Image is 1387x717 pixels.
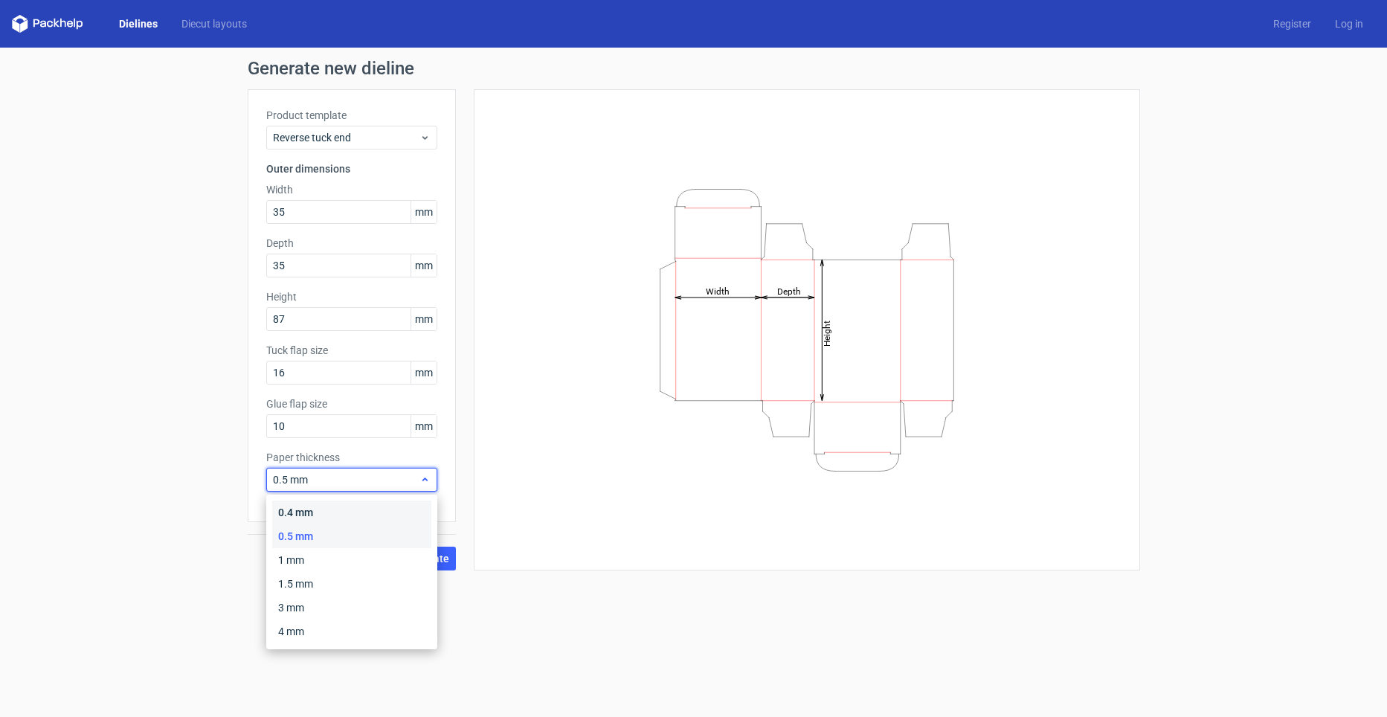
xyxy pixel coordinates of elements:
[272,596,431,620] div: 3 mm
[266,182,437,197] label: Width
[248,60,1140,77] h1: Generate new dieline
[273,130,419,145] span: Reverse tuck end
[411,201,437,223] span: mm
[272,501,431,524] div: 0.4 mm
[273,472,419,487] span: 0.5 mm
[411,361,437,384] span: mm
[272,620,431,643] div: 4 mm
[705,286,729,296] tspan: Width
[266,161,437,176] h3: Outer dimensions
[107,16,170,31] a: Dielines
[411,308,437,330] span: mm
[266,108,437,123] label: Product template
[821,320,831,346] tspan: Height
[266,236,437,251] label: Depth
[411,254,437,277] span: mm
[266,343,437,358] label: Tuck flap size
[272,572,431,596] div: 1.5 mm
[272,548,431,572] div: 1 mm
[266,396,437,411] label: Glue flap size
[266,450,437,465] label: Paper thickness
[411,415,437,437] span: mm
[776,286,800,296] tspan: Depth
[170,16,259,31] a: Diecut layouts
[1261,16,1323,31] a: Register
[1323,16,1375,31] a: Log in
[272,524,431,548] div: 0.5 mm
[266,289,437,304] label: Height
